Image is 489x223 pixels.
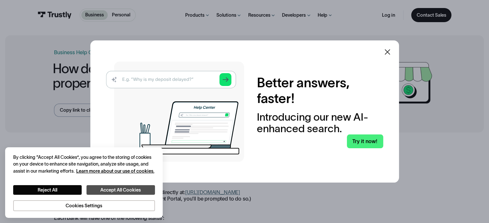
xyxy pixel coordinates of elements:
div: Introducing our new AI-enhanced search. [257,111,383,134]
a: More information about your privacy, opens in a new tab [76,168,154,174]
a: Try it now! [347,134,383,148]
button: Accept All Cookies [86,185,155,195]
h2: Better answers, faster! [257,75,383,106]
button: Cookies Settings [13,200,155,211]
div: Privacy [13,154,155,211]
button: Reject All [13,185,82,195]
div: Cookie banner [5,147,163,218]
div: By clicking “Accept All Cookies”, you agree to the storing of cookies on your device to enhance s... [13,154,155,175]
